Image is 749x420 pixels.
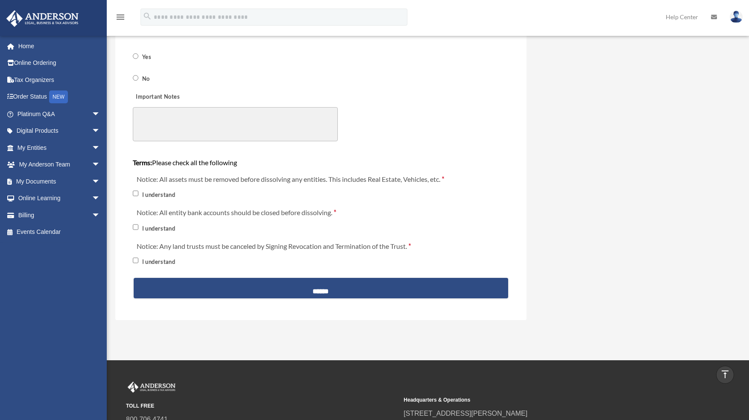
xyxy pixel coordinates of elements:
[132,202,510,236] div: Notice: All entity bank accounts should be closed before dissolving. required
[133,240,414,252] label: Notice: Any land trusts must be canceled by Signing Revocation and Termination of the Trust. requ...
[716,366,734,384] a: vertical_align_top
[140,75,153,83] label: No
[140,191,178,199] label: I understand
[6,224,113,241] a: Events Calendar
[6,122,113,140] a: Digital Productsarrow_drop_down
[730,11,743,23] img: User Pic
[92,139,109,157] span: arrow_drop_down
[4,10,81,27] img: Anderson Advisors Platinum Portal
[133,158,152,166] b: Terms:
[6,207,113,224] a: Billingarrow_drop_down
[404,410,527,417] a: [STREET_ADDRESS][PERSON_NAME]
[6,71,113,88] a: Tax Organizers
[49,90,68,103] div: NEW
[6,139,113,156] a: My Entitiesarrow_drop_down
[140,53,155,61] label: Yes
[92,173,109,190] span: arrow_drop_down
[132,169,510,203] div: Notice: All assets must be removed before dissolving any entities. This includes Real Estate, Veh...
[6,38,113,55] a: Home
[720,369,730,379] i: vertical_align_top
[92,207,109,224] span: arrow_drop_down
[6,173,113,190] a: My Documentsarrow_drop_down
[132,236,510,270] div: Notice: Any land trusts must be canceled by Signing Revocation and Termination of the Trust. requ...
[140,225,178,233] label: I understand
[6,88,113,106] a: Order StatusNEW
[92,105,109,123] span: arrow_drop_down
[133,173,447,185] label: Notice: All assets must be removed before dissolving any entities. This includes Real Estate, Veh...
[133,207,339,219] label: Notice: All entity bank accounts should be closed before dissolving. required
[115,15,126,22] a: menu
[6,105,113,122] a: Platinum Q&Aarrow_drop_down
[140,258,178,266] label: I understand
[6,156,113,173] a: My Anderson Teamarrow_drop_down
[115,12,126,22] i: menu
[143,12,152,21] i: search
[126,382,177,393] img: Anderson Advisors Platinum Portal
[133,91,218,103] label: Important Notes
[6,190,113,207] a: Online Learningarrow_drop_down
[92,122,109,140] span: arrow_drop_down
[92,190,109,207] span: arrow_drop_down
[133,146,509,168] div: Please check all the following
[92,156,109,174] span: arrow_drop_down
[126,402,398,411] small: TOLL FREE
[6,55,113,72] a: Online Ordering
[404,396,675,405] small: Headquarters & Operations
